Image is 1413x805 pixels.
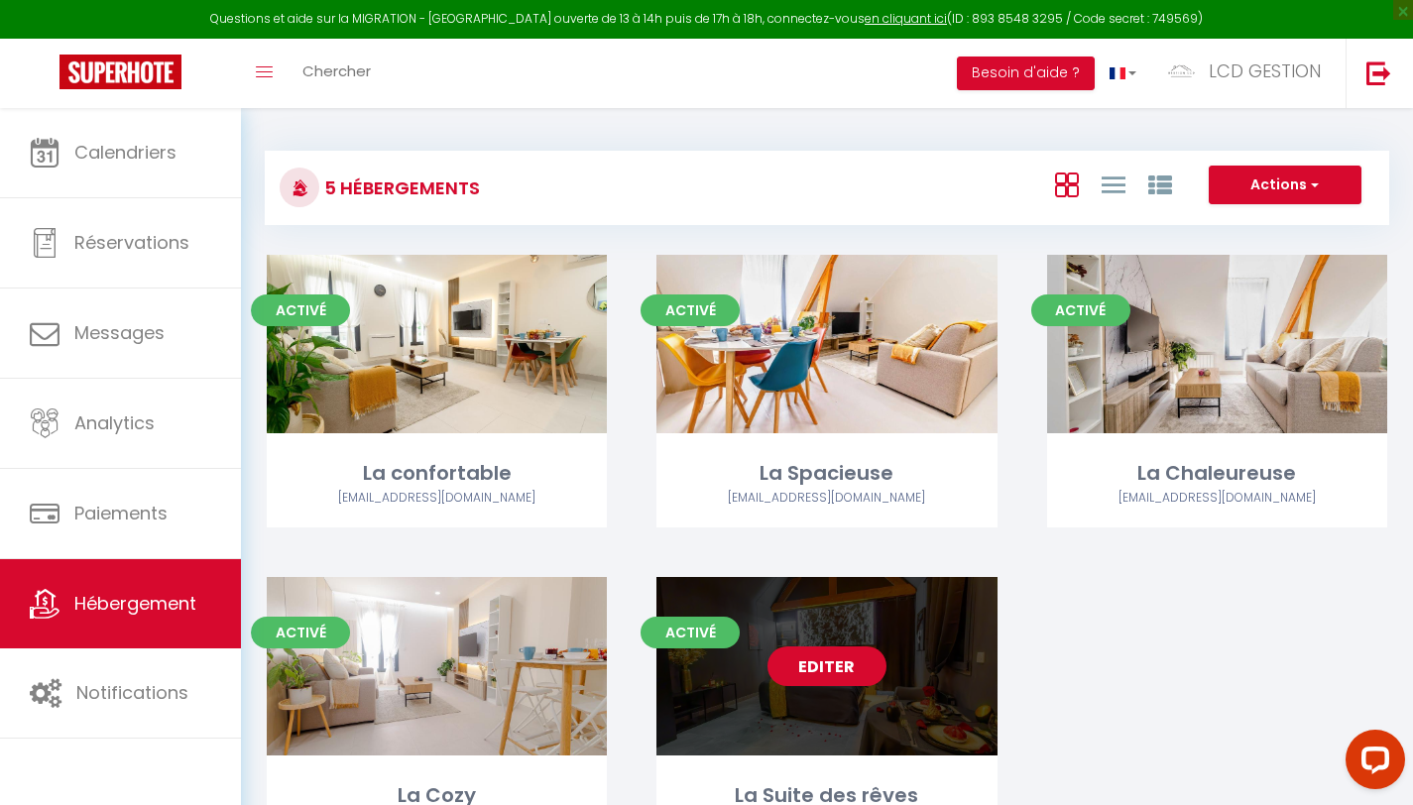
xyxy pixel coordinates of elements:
[378,324,497,364] a: Editer
[641,617,740,648] span: Activé
[319,166,480,210] h3: 5 Hébergements
[1157,324,1276,364] a: Editer
[59,55,181,89] img: Super Booking
[767,646,886,686] a: Editer
[302,60,371,81] span: Chercher
[1330,722,1413,805] iframe: LiveChat chat widget
[251,294,350,326] span: Activé
[656,458,997,489] div: La Spacieuse
[767,324,886,364] a: Editer
[267,489,607,508] div: Airbnb
[378,646,497,686] a: Editer
[1102,168,1125,200] a: Vue en Liste
[1031,294,1130,326] span: Activé
[1366,60,1391,85] img: logout
[641,294,740,326] span: Activé
[288,39,386,108] a: Chercher
[1209,166,1361,205] button: Actions
[656,489,997,508] div: Airbnb
[251,617,350,648] span: Activé
[76,680,188,705] span: Notifications
[1148,168,1172,200] a: Vue par Groupe
[74,501,168,525] span: Paiements
[1209,58,1321,83] span: LCD GESTION
[1047,489,1387,508] div: Airbnb
[865,10,947,27] a: en cliquant ici
[74,320,165,345] span: Messages
[74,591,196,616] span: Hébergement
[74,230,189,255] span: Réservations
[74,140,177,165] span: Calendriers
[1151,39,1346,108] a: ... LCD GESTION
[1055,168,1079,200] a: Vue en Box
[957,57,1095,90] button: Besoin d'aide ?
[1047,458,1387,489] div: La Chaleureuse
[1166,57,1196,86] img: ...
[74,410,155,435] span: Analytics
[267,458,607,489] div: La confortable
